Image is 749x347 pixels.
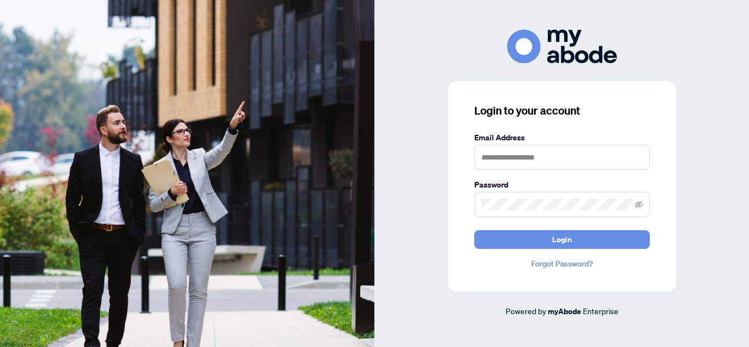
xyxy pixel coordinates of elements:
h3: Login to your account [474,103,650,118]
a: myAbode [548,305,581,317]
span: Enterprise [583,306,619,316]
a: Forgot Password? [474,258,650,270]
span: Login [552,231,572,248]
button: Login [474,230,650,249]
img: ma-logo [507,30,617,63]
label: Email Address [474,132,650,144]
label: Password [474,179,650,191]
span: Powered by [506,306,546,316]
span: eye-invisible [635,201,643,208]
